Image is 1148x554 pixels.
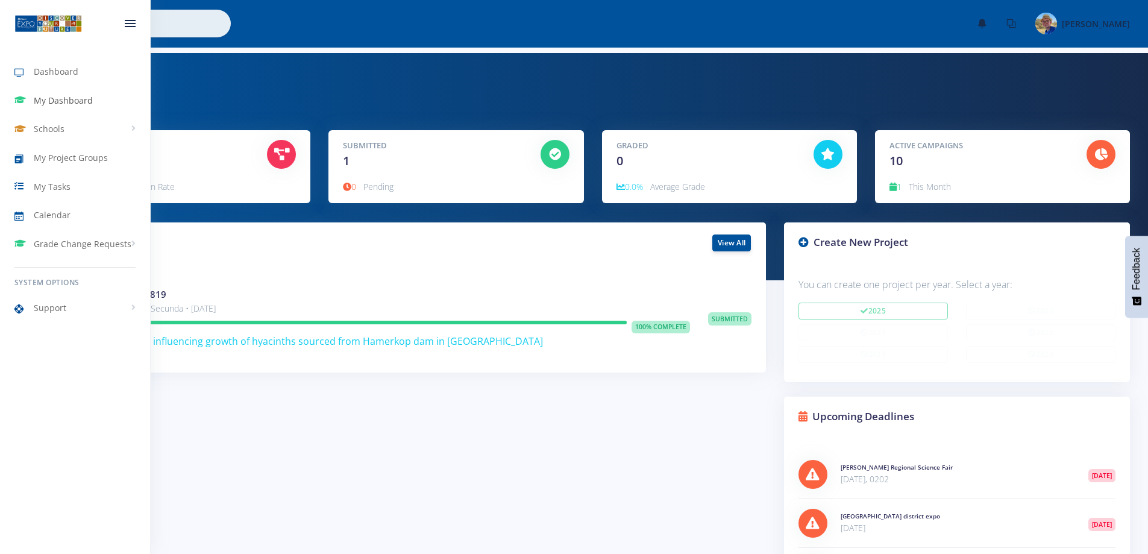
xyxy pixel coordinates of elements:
[798,277,1115,293] p: You can create one project per year. Select a year:
[343,181,356,192] span: 0
[34,301,66,314] span: Support
[34,151,108,164] span: My Project Groups
[80,10,231,37] input: Search
[1131,248,1142,290] span: Feedback
[841,512,1070,521] h6: [GEOGRAPHIC_DATA] district expo
[616,140,795,152] h5: Graded
[616,181,643,192] span: 0.0%
[616,153,623,169] span: 0
[34,122,64,135] span: Schools
[34,238,131,250] span: Grade Change Requests
[650,181,705,192] span: Average Grade
[712,235,751,251] a: View All
[841,463,1070,472] h6: [PERSON_NAME] Regional Science Fair
[798,346,948,363] button: 2021
[708,312,751,326] span: Submitted
[1088,518,1115,531] span: [DATE]
[966,346,1115,363] button: 2020
[112,301,690,316] p: Laerskool Secunda • [DATE]
[343,140,522,152] h5: Submitted
[889,153,903,169] span: 10
[841,521,1070,535] p: [DATE]
[363,181,394,192] span: Pending
[798,409,1115,424] h3: Upcoming Deadlines
[632,321,690,334] span: 100% Complete
[34,180,71,193] span: My Tasks
[70,236,401,251] h3: My Projects
[34,94,93,107] span: My Dashboard
[117,335,543,348] span: Factors influencing growth of hyacinths sourced from Hamerkop dam in [GEOGRAPHIC_DATA]
[966,324,1115,341] button: 2022
[1026,10,1130,37] a: Image placeholder [PERSON_NAME]
[798,303,948,319] button: 2025
[34,209,71,221] span: Calendar
[1062,18,1130,30] span: [PERSON_NAME]
[14,277,136,288] h6: System Options
[70,140,249,152] h5: My Projects
[798,324,948,341] button: 2023
[1088,469,1115,482] span: [DATE]
[1035,13,1057,34] img: Image placeholder
[966,303,1115,319] button: 2024
[841,472,1070,486] p: [DATE], 0202
[889,181,902,192] span: 1
[34,65,78,78] span: Dashboard
[909,181,951,192] span: This Month
[1125,236,1148,318] button: Feedback - Show survey
[889,140,1068,152] h5: Active Campaigns
[343,153,350,169] span: 1
[14,14,82,33] img: ...
[798,235,1115,250] h3: Create New Project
